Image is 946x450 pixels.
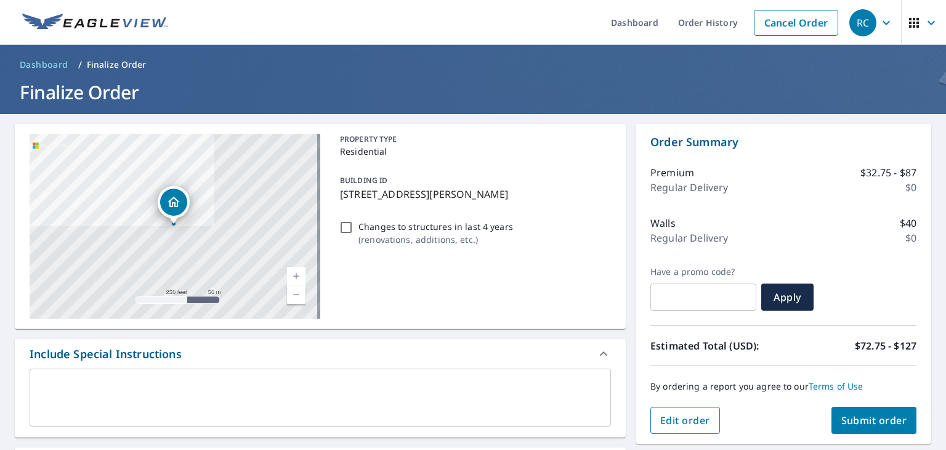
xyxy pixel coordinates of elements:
[650,216,676,231] p: Walls
[841,414,907,427] span: Submit order
[650,231,728,245] p: Regular Delivery
[650,266,756,277] label: Have a promo code?
[905,231,916,245] p: $0
[358,220,513,233] p: Changes to structures in last 4 years
[754,10,838,36] a: Cancel Order
[900,216,916,231] p: $40
[831,407,917,434] button: Submit order
[905,180,916,195] p: $0
[287,267,305,285] a: Current Level 17, Zoom In
[650,407,720,434] button: Edit order
[771,290,804,304] span: Apply
[287,285,305,304] a: Current Level 17, Zoom Out
[855,338,916,353] p: $72.75 - $127
[761,284,814,311] button: Apply
[15,55,931,75] nav: breadcrumb
[87,59,147,71] p: Finalize Order
[849,9,876,36] div: RC
[15,339,626,369] div: Include Special Instructions
[650,180,728,195] p: Regular Delivery
[650,165,694,180] p: Premium
[15,55,73,75] a: Dashboard
[15,80,931,105] h1: Finalize Order
[809,380,863,392] a: Terms of Use
[340,187,606,202] p: [STREET_ADDRESS][PERSON_NAME]
[158,186,190,224] div: Dropped pin, building 1, Residential property, 640 Sycamore Ln Owings, MD 20736
[78,57,82,72] li: /
[20,59,68,71] span: Dashboard
[358,233,513,246] p: ( renovations, additions, etc. )
[22,14,168,32] img: EV Logo
[660,414,710,427] span: Edit order
[340,134,606,145] p: PROPERTY TYPE
[650,338,783,353] p: Estimated Total (USD):
[30,346,182,362] div: Include Special Instructions
[340,175,387,186] p: BUILDING ID
[860,165,916,180] p: $32.75 - $87
[650,134,916,150] p: Order Summary
[340,145,606,158] p: Residential
[650,381,916,392] p: By ordering a report you agree to our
